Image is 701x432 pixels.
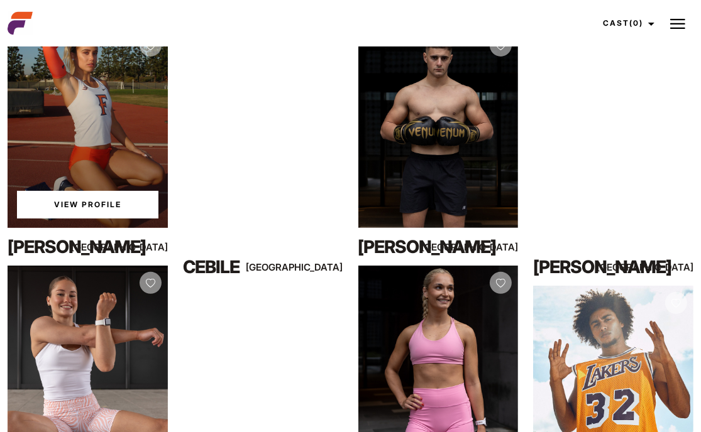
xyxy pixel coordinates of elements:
img: Burger icon [670,16,685,31]
div: [GEOGRAPHIC_DATA] [470,239,518,255]
div: [PERSON_NAME] [533,254,629,279]
div: [PERSON_NAME] [8,234,104,259]
div: [GEOGRAPHIC_DATA] [295,259,343,275]
div: [GEOGRAPHIC_DATA] [119,239,167,255]
div: [PERSON_NAME] [358,234,455,259]
div: [GEOGRAPHIC_DATA] [646,259,693,275]
a: Cast(0) [592,6,662,40]
img: cropped-aefm-brand-fav-22-square.png [8,11,33,36]
span: (0) [629,18,643,28]
div: Cebile [183,254,279,279]
a: View Tayla Br'sProfile [17,191,158,219]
